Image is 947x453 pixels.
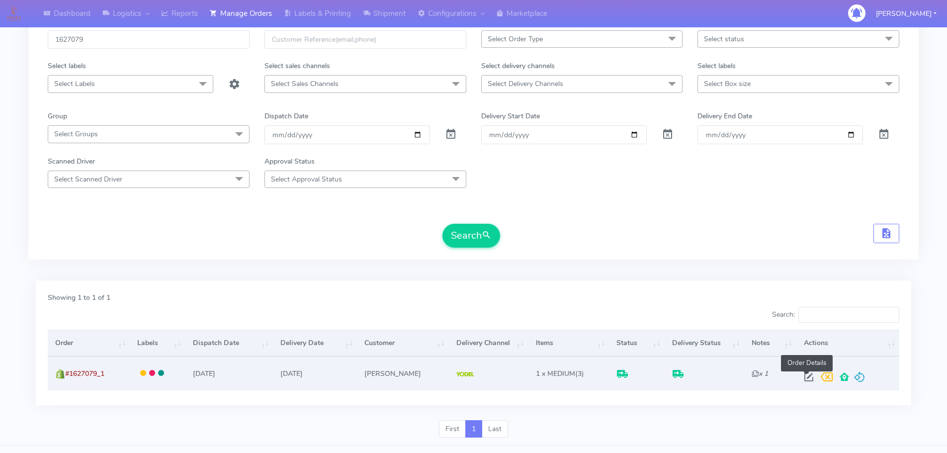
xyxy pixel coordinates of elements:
[481,61,555,71] label: Select delivery channels
[488,79,563,89] span: Select Delivery Channels
[536,369,575,378] span: 1 x MEDIUM
[271,175,342,184] span: Select Approval Status
[465,420,482,438] a: 1
[271,79,339,89] span: Select Sales Channels
[264,30,466,49] input: Customer Reference(email,phone)
[449,330,528,357] th: Delivery Channel: activate to sort column ascending
[264,156,315,167] label: Approval Status
[264,61,330,71] label: Select sales channels
[130,330,185,357] th: Labels: activate to sort column ascending
[48,292,110,303] label: Showing 1 to 1 of 1
[697,61,736,71] label: Select labels
[609,330,664,357] th: Status: activate to sort column ascending
[48,111,67,121] label: Group
[48,156,95,167] label: Scanned Driver
[752,369,768,378] i: x 1
[442,224,500,248] button: Search
[798,307,899,323] input: Search:
[54,129,98,139] span: Select Groups
[185,330,273,357] th: Dispatch Date: activate to sort column ascending
[54,175,122,184] span: Select Scanned Driver
[488,34,543,44] span: Select Order Type
[273,357,357,390] td: [DATE]
[528,330,609,357] th: Items: activate to sort column ascending
[357,357,448,390] td: [PERSON_NAME]
[48,61,86,71] label: Select labels
[704,79,751,89] span: Select Box size
[48,30,250,49] input: Order Id
[772,307,899,323] label: Search:
[744,330,796,357] th: Notes: activate to sort column ascending
[481,111,540,121] label: Delivery Start Date
[796,330,899,357] th: Actions: activate to sort column ascending
[185,357,273,390] td: [DATE]
[55,369,65,379] img: shopify.png
[264,111,308,121] label: Dispatch Date
[868,3,944,24] button: [PERSON_NAME]
[665,330,744,357] th: Delivery Status: activate to sort column ascending
[357,330,448,357] th: Customer: activate to sort column ascending
[697,111,752,121] label: Delivery End Date
[704,34,744,44] span: Select status
[536,369,584,378] span: (3)
[273,330,357,357] th: Delivery Date: activate to sort column ascending
[54,79,95,89] span: Select Labels
[65,369,104,378] span: #1627079_1
[456,372,474,377] img: Yodel
[48,330,130,357] th: Order: activate to sort column ascending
